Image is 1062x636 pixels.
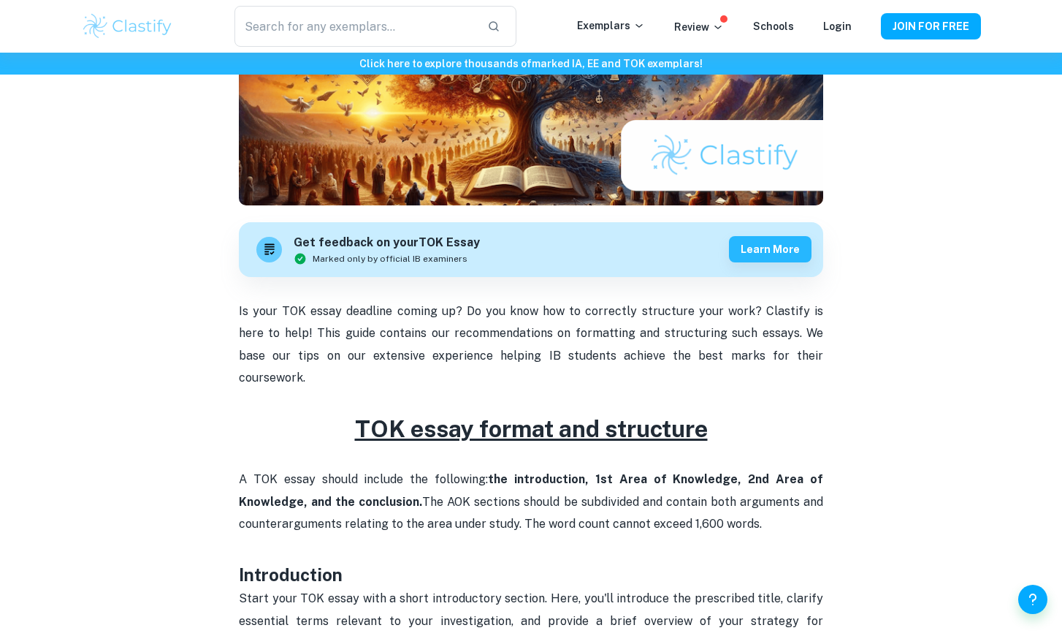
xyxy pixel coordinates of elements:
[355,415,708,442] u: TOK essay format and structure
[234,6,475,47] input: Search for any exemplars...
[881,13,981,39] button: JOIN FOR FREE
[753,20,794,32] a: Schools
[239,535,823,588] h3: Introduction
[577,18,645,34] p: Exemplars
[239,472,823,508] strong: the introduction, 1st Area of Knowledge, 2nd Area of Knowledge, and the conclusion.
[239,222,823,277] a: Get feedback on yourTOK EssayMarked only by official IB examinersLearn more
[239,300,823,390] p: Is your TOK essay deadline coming up? Do you know how to correctly structure your work? Clastify ...
[294,234,480,252] h6: Get feedback on your TOK Essay
[81,12,174,41] img: Clastify logo
[729,236,811,262] button: Learn more
[823,20,852,32] a: Login
[1018,585,1047,614] button: Help and Feedback
[239,447,823,536] p: A TOK essay should include the following: The AOK sections should be subdivided and contain both ...
[674,19,724,35] p: Review
[313,252,467,265] span: Marked only by official IB examiners
[3,56,1059,72] h6: Click here to explore thousands of marked IA, EE and TOK exemplars !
